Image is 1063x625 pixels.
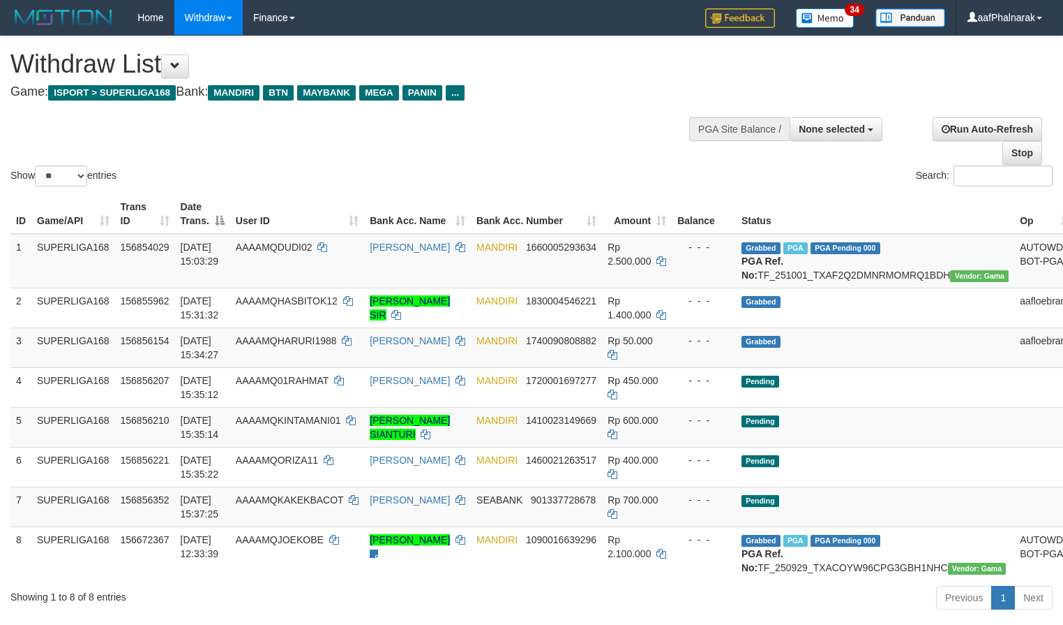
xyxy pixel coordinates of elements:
th: ID [10,194,31,234]
td: TF_251001_TXAF2Q2DMNRMOMRQ1BDH [736,234,1014,288]
div: - - - [677,453,730,467]
span: [DATE] 15:34:27 [181,335,219,360]
a: [PERSON_NAME] [370,455,450,466]
span: Pending [741,495,779,507]
th: User ID: activate to sort column ascending [230,194,364,234]
span: AAAAMQKINTAMANI01 [236,415,341,426]
span: [DATE] 15:31:32 [181,295,219,321]
span: AAAAMQORIZA11 [236,455,318,466]
span: Copy 1740090808882 to clipboard [526,335,596,346]
span: Vendor URL: https://trx31.1velocity.biz [950,270,1009,282]
img: panduan.png [875,8,945,27]
span: Grabbed [741,336,781,348]
th: Bank Acc. Number: activate to sort column ascending [471,194,602,234]
b: PGA Ref. No: [741,548,783,573]
span: AAAAMQ01RAHMAT [236,375,329,386]
span: Copy 901337728678 to clipboard [531,494,596,506]
th: Bank Acc. Name: activate to sort column ascending [364,194,471,234]
span: ISPORT > SUPERLIGA168 [48,85,176,101]
td: SUPERLIGA168 [31,288,115,328]
span: Rp 450.000 [608,375,658,386]
div: - - - [677,533,730,547]
span: MANDIRI [476,534,518,545]
th: Amount: activate to sort column ascending [602,194,672,234]
span: Copy 1830004546221 to clipboard [526,295,596,307]
span: [DATE] 15:35:12 [181,375,219,400]
td: 7 [10,487,31,527]
span: MANDIRI [476,295,518,307]
span: Rp 2.100.000 [608,534,651,559]
td: SUPERLIGA168 [31,487,115,527]
span: AAAAMQHARURI1988 [236,335,337,346]
span: Copy 1660005293634 to clipboard [526,242,596,253]
td: 5 [10,407,31,447]
h1: Withdraw List [10,50,695,78]
span: [DATE] 15:35:22 [181,455,219,480]
span: [DATE] 12:33:39 [181,534,219,559]
a: [PERSON_NAME] SIR [370,295,450,321]
span: AAAAMQHASBITOK12 [236,295,338,307]
div: PGA Site Balance / [689,117,790,141]
a: [PERSON_NAME] [370,335,450,346]
span: PANIN [402,85,442,101]
span: Grabbed [741,296,781,308]
span: Rp 50.000 [608,335,653,346]
span: Marked by aafsoycanthlai [783,242,808,254]
span: Rp 400.000 [608,455,658,466]
td: SUPERLIGA168 [31,527,115,580]
span: [DATE] 15:35:14 [181,415,219,440]
img: Button%20Memo.svg [796,8,854,28]
span: 156856154 [121,335,169,346]
div: - - - [677,413,730,427]
span: 156856352 [121,494,169,506]
th: Date Trans.: activate to sort column descending [175,194,230,234]
a: [PERSON_NAME] [370,494,450,506]
td: 6 [10,447,31,487]
td: 8 [10,527,31,580]
h4: Game: Bank: [10,85,695,99]
td: SUPERLIGA168 [31,367,115,407]
div: - - - [677,334,730,348]
span: Vendor URL: https://trx31.1velocity.biz [948,563,1007,575]
span: ... [446,85,465,101]
td: SUPERLIGA168 [31,234,115,288]
a: [PERSON_NAME] SIANTURI [370,415,450,440]
span: Rp 600.000 [608,415,658,426]
span: AAAAMQDUDI02 [236,242,312,253]
label: Search: [916,166,1053,186]
img: Feedback.jpg [705,8,775,28]
div: - - - [677,240,730,254]
span: Rp 1.400.000 [608,295,651,321]
div: - - - [677,294,730,308]
td: 1 [10,234,31,288]
span: PGA Pending [811,535,880,547]
span: AAAAMQKAKEKBACOT [236,494,344,506]
span: 156855962 [121,295,169,307]
a: Previous [936,586,992,610]
span: 34 [845,3,864,16]
span: PGA Pending [811,242,880,254]
span: MANDIRI [208,85,259,101]
span: Pending [741,376,779,388]
div: - - - [677,493,730,507]
span: Grabbed [741,242,781,254]
td: SUPERLIGA168 [31,328,115,367]
td: TF_250929_TXACOYW96CPG3GBH1NHC [736,527,1014,580]
b: PGA Ref. No: [741,256,783,281]
span: [DATE] 15:03:29 [181,242,219,267]
span: 156856207 [121,375,169,386]
a: [PERSON_NAME] [370,242,450,253]
input: Search: [953,166,1053,186]
span: MANDIRI [476,415,518,426]
a: Run Auto-Refresh [933,117,1042,141]
a: 1 [991,586,1015,610]
td: SUPERLIGA168 [31,447,115,487]
span: 156854029 [121,242,169,253]
span: MANDIRI [476,335,518,346]
span: Copy 1090016639296 to clipboard [526,534,596,545]
th: Trans ID: activate to sort column ascending [115,194,175,234]
span: Marked by aafsengchandara [783,535,808,547]
div: - - - [677,374,730,388]
label: Show entries [10,166,116,186]
td: 4 [10,367,31,407]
